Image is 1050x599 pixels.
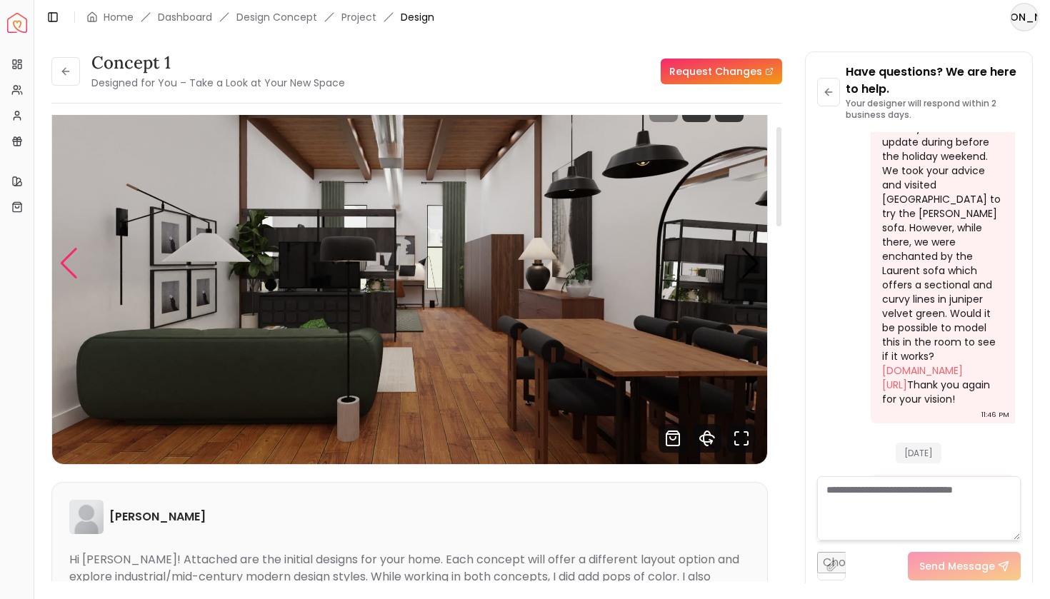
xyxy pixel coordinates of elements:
span: Design [401,10,434,24]
nav: breadcrumb [86,10,434,24]
small: Designed for You – Take a Look at Your New Space [91,76,345,90]
div: 5 / 7 [52,62,767,464]
a: [DOMAIN_NAME][URL] [882,363,963,392]
div: 11:46 PM [981,408,1009,422]
h3: Concept 1 [91,51,345,74]
svg: Shop Products from this design [659,424,687,453]
a: Dashboard [158,10,212,24]
li: Design Concept [236,10,317,24]
div: Hello [PERSON_NAME]! Thank you for the update during before the holiday weekend. We took your adv... [882,92,1001,406]
h6: [PERSON_NAME] [109,508,206,525]
img: Spacejoy Logo [7,13,27,33]
span: [PERSON_NAME] [1011,4,1037,30]
p: Your designer will respond within 2 business days. [846,98,1021,121]
p: Have questions? We are here to help. [846,64,1021,98]
span: [DATE] [896,443,941,463]
svg: Fullscreen [727,424,756,453]
div: Previous slide [59,248,79,279]
img: Heather Wise [69,500,104,534]
button: [PERSON_NAME] [1010,3,1039,31]
div: Carousel [52,62,767,464]
a: Home [104,10,134,24]
a: Spacejoy [7,13,27,33]
svg: 360 View [693,424,721,453]
a: Project [341,10,376,24]
div: Next slide [741,248,760,279]
img: Design Render 1 [52,62,767,464]
a: Request Changes [661,59,782,84]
